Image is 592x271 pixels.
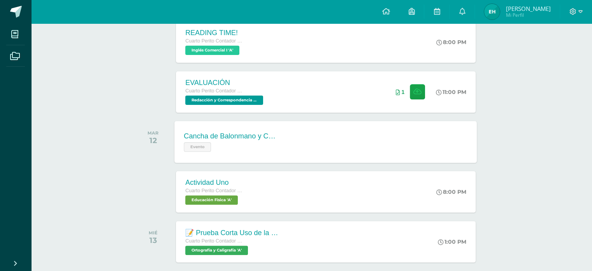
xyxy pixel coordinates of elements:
[185,238,244,244] span: Cuarto Perito Contador con Orientación en Computación
[185,29,244,37] div: READING TIME!
[185,79,265,87] div: EVALUACIÓN
[185,88,244,94] span: Cuarto Perito Contador con Orientación en Computación
[185,228,279,237] div: 📝 Prueba Corta Uso de la R y RR Uso de la X, [GEOGRAPHIC_DATA] y [GEOGRAPHIC_DATA]
[185,38,244,44] span: Cuarto Perito Contador con Orientación en Computación
[148,136,158,145] div: 12
[506,5,550,12] span: [PERSON_NAME]
[436,89,466,96] div: 11:00 PM
[185,46,239,55] span: Inglés Comercial I 'A'
[436,188,466,195] div: 8:00 PM
[185,246,248,255] span: Ortografía y Caligrafía 'A'
[149,230,158,236] div: MIÉ
[149,236,158,245] div: 13
[436,39,466,46] div: 8:00 PM
[185,96,263,105] span: Redacción y Correspondencia Mercantil 'A'
[484,4,500,19] img: f7308ab4caefd330006e7cd0818862a3.png
[401,89,404,95] span: 1
[438,238,466,245] div: 1:00 PM
[506,12,550,18] span: Mi Perfil
[185,195,238,205] span: Educación Física 'A'
[148,130,158,136] div: MAR
[185,188,244,193] span: Cuarto Perito Contador con Orientación en Computación
[185,179,244,187] div: Actividad Uno
[395,89,404,95] div: Archivos entregados
[184,142,211,152] span: Evento
[184,132,278,140] div: Cancha de Balonmano y Contenido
